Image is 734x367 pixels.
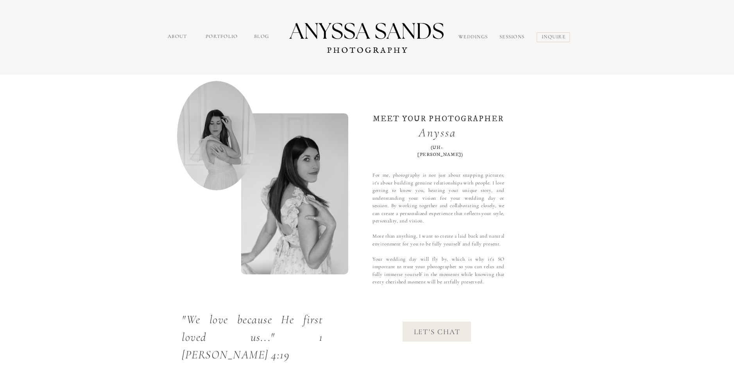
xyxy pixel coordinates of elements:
[499,33,528,43] a: sessions
[542,33,567,42] a: inquire
[417,144,456,153] p: (uh-[PERSON_NAME])
[182,312,323,362] i: "We love because He first loved us..." 1 [PERSON_NAME] 4:19
[372,172,505,302] p: For me, photography is not just about snapping pictures; it's about building genuine relationship...
[254,33,272,42] a: Blog
[417,124,457,139] p: Anyssa
[407,326,467,337] a: LET'S CHAT
[369,113,508,127] p: meet your photographer
[168,33,189,42] a: about
[458,33,491,42] a: Weddings
[206,33,239,42] a: portfolio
